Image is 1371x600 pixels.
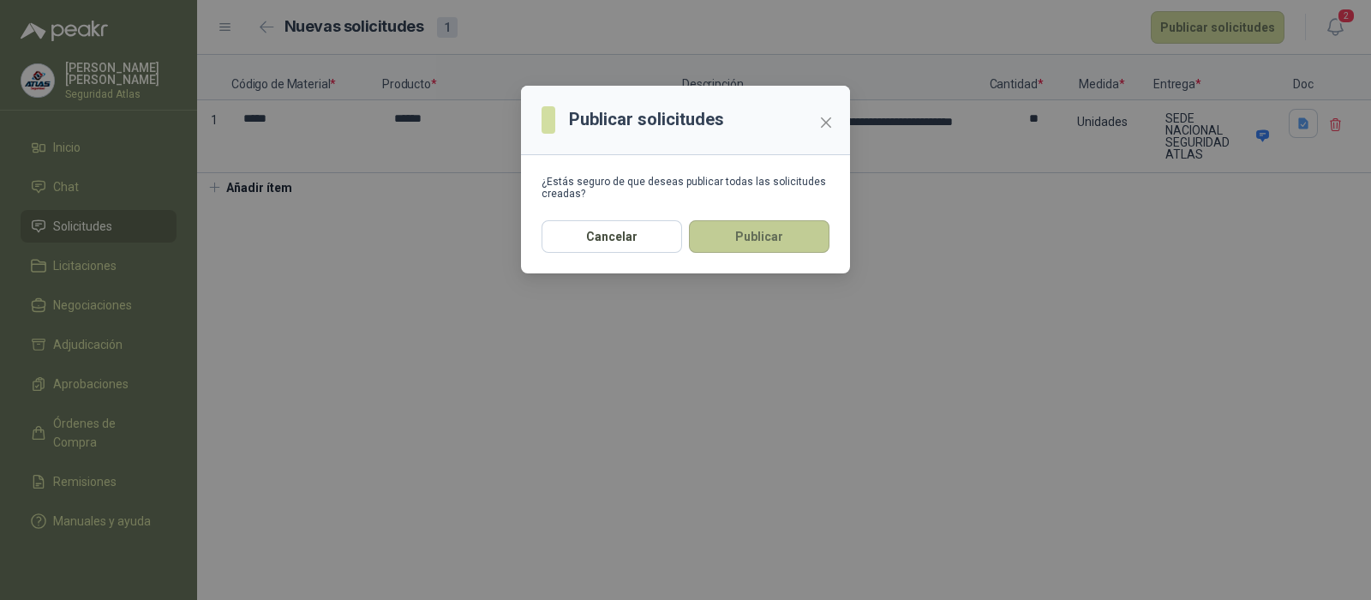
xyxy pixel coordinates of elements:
[542,220,682,253] button: Cancelar
[542,176,829,200] div: ¿Estás seguro de que deseas publicar todas las solicitudes creadas?
[819,116,833,129] span: close
[812,109,840,136] button: Close
[689,220,829,253] button: Publicar
[569,106,724,133] h3: Publicar solicitudes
